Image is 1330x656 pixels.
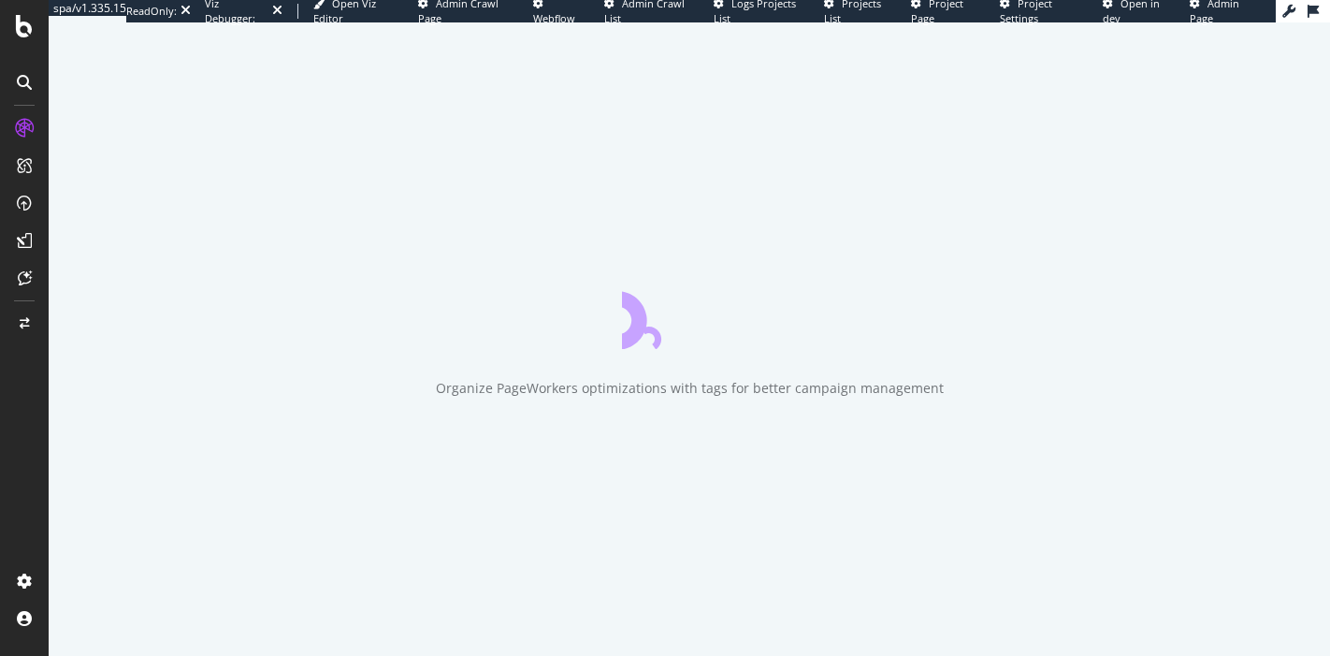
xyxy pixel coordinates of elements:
div: animation [622,282,757,349]
div: ReadOnly: [126,4,177,19]
span: Webflow [533,11,575,25]
div: Organize PageWorkers optimizations with tags for better campaign management [436,379,944,398]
